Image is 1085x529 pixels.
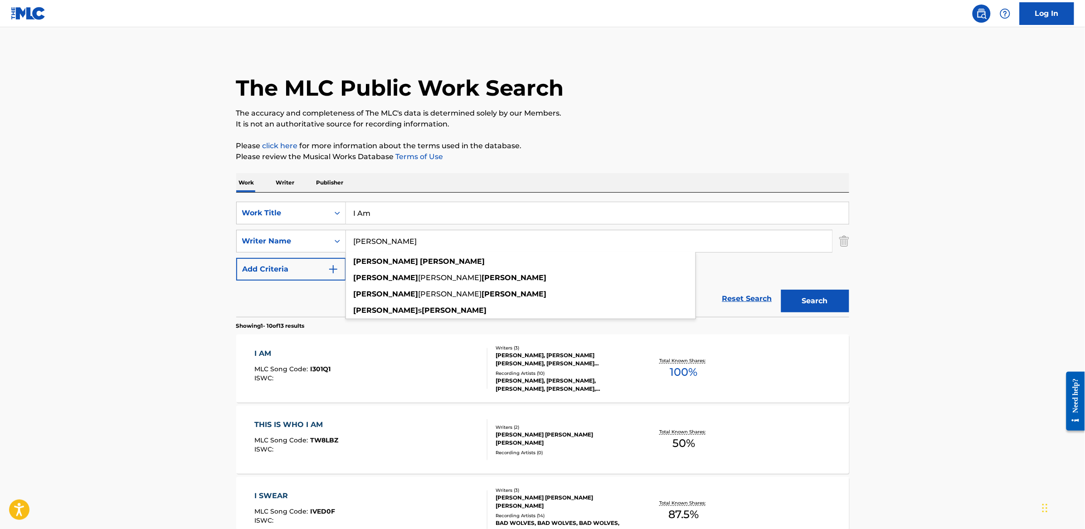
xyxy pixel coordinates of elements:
[254,419,338,430] div: THIS IS WHO I AM
[254,436,310,444] span: MLC Song Code :
[660,500,708,506] p: Total Known Shares:
[670,364,698,380] span: 100 %
[254,507,310,515] span: MLC Song Code :
[672,435,695,451] span: 50 %
[242,236,324,247] div: Writer Name
[496,494,633,510] div: [PERSON_NAME] [PERSON_NAME] [PERSON_NAME]
[236,141,849,151] p: Please for more information about the terms used in the database.
[496,424,633,431] div: Writers ( 2 )
[236,119,849,130] p: It is not an authoritative source for recording information.
[236,335,849,403] a: I AMMLC Song Code:I301Q1ISWC:Writers (3)[PERSON_NAME], [PERSON_NAME] [PERSON_NAME], [PERSON_NAME]...
[242,208,324,218] div: Work Title
[236,258,346,281] button: Add Criteria
[482,290,547,298] strong: [PERSON_NAME]
[496,431,633,447] div: [PERSON_NAME] [PERSON_NAME] [PERSON_NAME]
[394,152,443,161] a: Terms of Use
[718,289,777,309] a: Reset Search
[496,487,633,494] div: Writers ( 3 )
[418,273,482,282] span: [PERSON_NAME]
[254,490,335,501] div: I SWEAR
[496,345,633,351] div: Writers ( 3 )
[263,141,298,150] a: click here
[236,202,849,317] form: Search Form
[310,436,338,444] span: TW8LBZ
[482,273,547,282] strong: [PERSON_NAME]
[1020,2,1074,25] a: Log In
[839,230,849,252] img: Delete Criterion
[1042,495,1048,522] div: Drag
[328,264,339,275] img: 9d2ae6d4665cec9f34b9.svg
[310,507,335,515] span: IVED0F
[354,290,418,298] strong: [PERSON_NAME]
[496,512,633,519] div: Recording Artists ( 14 )
[236,322,305,330] p: Showing 1 - 10 of 13 results
[496,449,633,456] div: Recording Artists ( 0 )
[11,7,46,20] img: MLC Logo
[254,516,276,524] span: ISWC :
[314,173,346,192] p: Publisher
[496,351,633,368] div: [PERSON_NAME], [PERSON_NAME] [PERSON_NAME], [PERSON_NAME] [PERSON_NAME]
[273,173,297,192] p: Writer
[781,290,849,312] button: Search
[418,306,422,315] span: s
[420,257,485,266] strong: [PERSON_NAME]
[254,348,331,359] div: I AM
[236,173,257,192] p: Work
[354,257,418,266] strong: [PERSON_NAME]
[236,406,849,474] a: THIS IS WHO I AMMLC Song Code:TW8LBZISWC:Writers (2)[PERSON_NAME] [PERSON_NAME] [PERSON_NAME]Reco...
[236,108,849,119] p: The accuracy and completeness of The MLC's data is determined solely by our Members.
[976,8,987,19] img: search
[418,290,482,298] span: [PERSON_NAME]
[354,306,418,315] strong: [PERSON_NAME]
[310,365,331,373] span: I301Q1
[660,428,708,435] p: Total Known Shares:
[236,151,849,162] p: Please review the Musical Works Database
[660,357,708,364] p: Total Known Shares:
[1060,364,1085,437] iframe: Resource Center
[254,374,276,382] span: ISWC :
[496,377,633,393] div: [PERSON_NAME], [PERSON_NAME], [PERSON_NAME], [PERSON_NAME], [PERSON_NAME]
[236,74,564,102] h1: The MLC Public Work Search
[1040,485,1085,529] iframe: Chat Widget
[254,365,310,373] span: MLC Song Code :
[1000,8,1011,19] img: help
[496,370,633,377] div: Recording Artists ( 10 )
[422,306,487,315] strong: [PERSON_NAME]
[973,5,991,23] a: Public Search
[669,506,699,523] span: 87.5 %
[254,445,276,453] span: ISWC :
[996,5,1014,23] div: Help
[354,273,418,282] strong: [PERSON_NAME]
